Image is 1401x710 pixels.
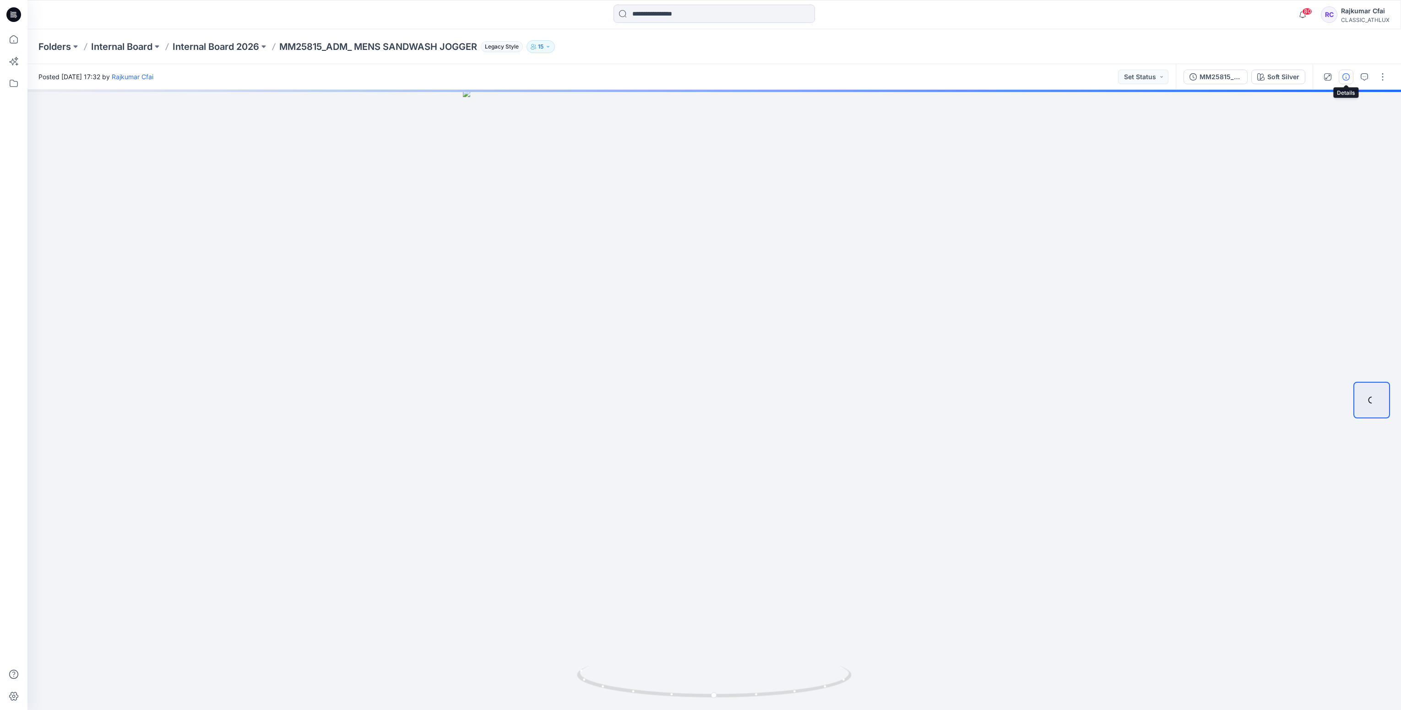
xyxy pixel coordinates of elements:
[38,72,153,81] span: Posted [DATE] 17:32 by
[1321,6,1337,23] div: RC
[38,40,71,53] a: Folders
[1200,72,1242,82] div: MM25815_ADM_ MENS SANDWASH JOGGER
[91,40,152,53] a: Internal Board
[279,40,477,53] p: MM25815_ADM_ MENS SANDWASH JOGGER
[481,41,523,52] span: Legacy Style
[477,40,523,53] button: Legacy Style
[1339,70,1353,84] button: Details
[527,40,555,53] button: 15
[1341,16,1390,23] div: CLASSIC_ATHLUX
[1341,5,1390,16] div: Rajkumar Cfai
[1267,72,1299,82] div: Soft Silver
[538,42,543,52] p: 15
[1302,8,1312,15] span: 80
[1251,70,1305,84] button: Soft Silver
[112,73,153,81] a: Rajkumar Cfai
[1184,70,1248,84] button: MM25815_ADM_ MENS SANDWASH JOGGER
[173,40,259,53] a: Internal Board 2026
